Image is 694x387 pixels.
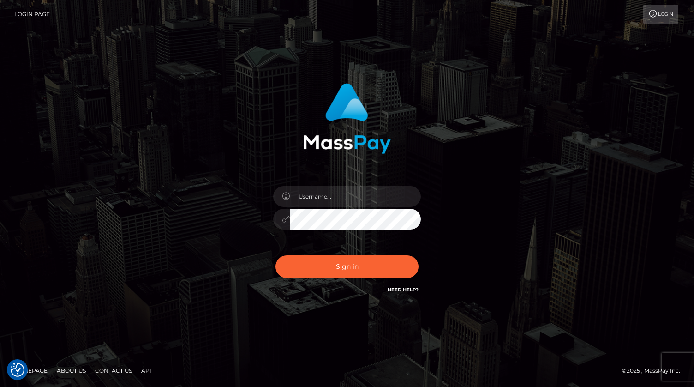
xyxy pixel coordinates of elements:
img: Revisit consent button [11,363,24,377]
div: © 2025 , MassPay Inc. [622,366,687,376]
button: Consent Preferences [11,363,24,377]
a: About Us [53,363,90,378]
img: MassPay Login [303,83,391,154]
a: Homepage [10,363,51,378]
button: Sign in [275,255,419,278]
a: Contact Us [91,363,136,378]
input: Username... [290,186,421,207]
a: Login [643,5,678,24]
a: API [138,363,155,378]
a: Need Help? [388,287,419,293]
a: Login Page [14,5,50,24]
